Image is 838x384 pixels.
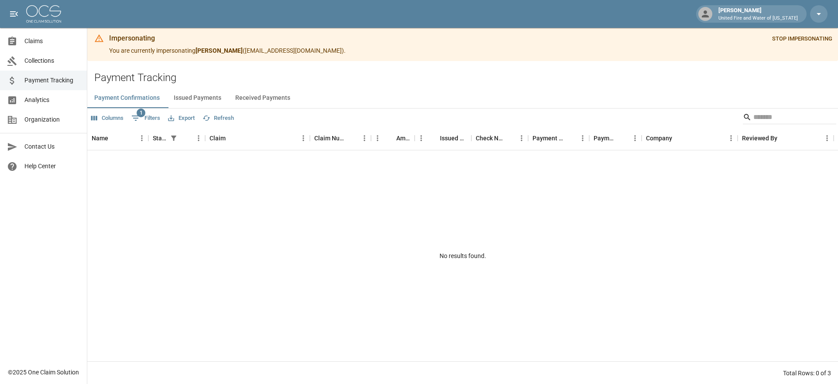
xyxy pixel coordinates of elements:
button: Sort [346,132,358,144]
div: © 2025 One Claim Solution [8,368,79,377]
button: Sort [616,132,628,144]
button: Payment Confirmations [87,87,167,108]
button: Menu [628,132,642,145]
div: Search [743,110,836,126]
div: Name [92,126,108,150]
img: ocs-logo-white-transparent.png [26,5,61,23]
div: Issued Date [440,126,467,150]
span: Analytics [24,95,80,105]
div: Status [153,126,168,150]
div: Check Number [471,126,528,150]
button: Sort [226,132,238,144]
div: Amount [396,126,410,150]
div: dynamic tabs [87,87,838,108]
button: Menu [821,132,834,145]
div: Payment Method [532,126,564,150]
div: Check Number [476,126,503,150]
div: Total Rows: 0 of 3 [783,369,831,377]
div: Name [87,126,148,150]
button: Received Payments [228,87,297,108]
div: Reviewed By [742,126,777,150]
button: open drawer [5,5,23,23]
div: Company [646,126,672,150]
button: Show filters [168,132,180,144]
button: Menu [576,132,589,145]
button: Select columns [89,112,126,125]
div: Amount [371,126,415,150]
button: Menu [358,132,371,145]
span: Contact Us [24,142,80,151]
div: Impersonating [109,33,346,44]
button: Refresh [200,112,236,125]
button: Sort [108,132,120,144]
div: You are currently impersonating ( [EMAIL_ADDRESS][DOMAIN_NAME] ). [109,31,346,58]
button: Menu [371,132,384,145]
div: Claim [209,126,226,150]
span: Organization [24,115,80,124]
div: Issued Date [415,126,471,150]
button: Sort [180,132,192,144]
strong: [PERSON_NAME] [196,47,243,54]
button: Sort [503,132,515,144]
button: STOP IMPERSONATING [770,32,835,46]
button: Menu [725,132,738,145]
div: Payment Method [528,126,589,150]
span: Payment Tracking [24,76,80,85]
div: No results found. [87,150,838,361]
div: Claim [205,126,310,150]
div: Claim Number [310,126,371,150]
button: Sort [564,132,576,144]
button: Sort [428,132,440,144]
div: Payment Type [589,126,642,150]
div: Reviewed By [738,126,834,150]
button: Issued Payments [167,87,228,108]
div: Payment Type [594,126,616,150]
button: Menu [192,132,205,145]
span: 1 [137,109,145,117]
p: United Fire and Water of [US_STATE] [718,15,798,22]
button: Sort [672,132,684,144]
div: Claim Number [314,126,346,150]
button: Sort [777,132,790,144]
button: Show filters [129,111,162,125]
div: Company [642,126,738,150]
span: Collections [24,56,80,65]
button: Menu [515,132,528,145]
button: Export [166,112,197,125]
span: Help Center [24,162,80,171]
span: Claims [24,37,80,46]
h2: Payment Tracking [94,71,838,84]
button: Menu [135,132,148,145]
button: Menu [297,132,310,145]
div: [PERSON_NAME] [715,6,801,22]
div: 1 active filter [168,132,180,144]
div: Status [148,126,205,150]
button: Sort [384,132,396,144]
button: Menu [415,132,428,145]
